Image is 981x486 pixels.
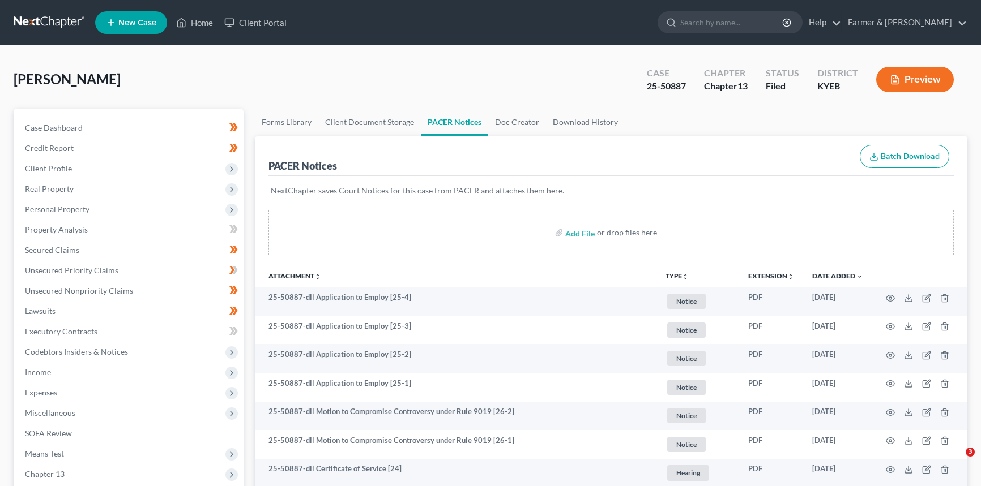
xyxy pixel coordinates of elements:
[25,245,79,255] span: Secured Claims
[667,408,706,423] span: Notice
[25,367,51,377] span: Income
[219,12,292,33] a: Client Portal
[597,227,657,238] div: or drop files here
[255,430,656,459] td: 25-50887-dll Motion to Compromise Controversy under Rule 9019 [26-1]
[16,321,244,342] a: Executory Contracts
[803,402,872,431] td: [DATE]
[255,344,656,373] td: 25-50887-dll Application to Employ [25-2]
[255,316,656,345] td: 25-50887-dll Application to Employ [25-3]
[118,19,156,27] span: New Case
[682,273,689,280] i: unfold_more
[25,347,128,356] span: Codebtors Insiders & Notices
[803,373,872,402] td: [DATE]
[25,184,74,193] span: Real Property
[314,273,321,280] i: unfold_more
[255,287,656,316] td: 25-50887-dll Application to Employ [25-4]
[16,260,244,281] a: Unsecured Priority Claims
[803,287,872,316] td: [DATE]
[817,67,858,80] div: District
[667,322,706,338] span: Notice
[25,265,118,275] span: Unsecured Priority Claims
[268,159,337,173] div: PACER Notices
[739,430,803,459] td: PDF
[546,109,625,136] a: Download History
[842,12,967,33] a: Farmer & [PERSON_NAME]
[666,435,730,454] a: Notice
[803,12,841,33] a: Help
[766,67,799,80] div: Status
[271,185,952,196] p: NextChapter saves Court Notices for this case from PACER and attaches them here.
[666,321,730,339] a: Notice
[666,349,730,368] a: Notice
[704,80,748,93] div: Chapter
[817,80,858,93] div: KYEB
[16,423,244,444] a: SOFA Review
[255,109,318,136] a: Forms Library
[739,373,803,402] td: PDF
[966,448,975,457] span: 3
[881,152,940,161] span: Batch Download
[787,273,794,280] i: unfold_more
[25,286,133,295] span: Unsecured Nonpriority Claims
[666,273,689,280] button: TYPEunfold_more
[766,80,799,93] div: Filed
[25,449,64,458] span: Means Test
[25,164,72,173] span: Client Profile
[666,406,730,425] a: Notice
[666,292,730,311] a: Notice
[170,12,219,33] a: Home
[803,430,872,459] td: [DATE]
[739,316,803,345] td: PDF
[25,326,97,336] span: Executory Contracts
[16,281,244,301] a: Unsecured Nonpriority Claims
[255,373,656,402] td: 25-50887-dll Application to Employ [25-1]
[421,109,488,136] a: PACER Notices
[16,118,244,138] a: Case Dashboard
[667,380,706,395] span: Notice
[739,402,803,431] td: PDF
[704,67,748,80] div: Chapter
[16,240,244,260] a: Secured Claims
[14,71,121,87] span: [PERSON_NAME]
[667,465,709,480] span: Hearing
[25,123,83,132] span: Case Dashboard
[748,272,794,280] a: Extensionunfold_more
[942,448,970,475] iframe: Intercom live chat
[25,408,75,418] span: Miscellaneous
[647,80,686,93] div: 25-50887
[488,109,546,136] a: Doc Creator
[25,204,89,214] span: Personal Property
[680,12,784,33] input: Search by name...
[666,463,730,482] a: Hearing
[803,344,872,373] td: [DATE]
[737,80,748,91] span: 13
[25,306,56,316] span: Lawsuits
[739,287,803,316] td: PDF
[16,220,244,240] a: Property Analysis
[268,272,321,280] a: Attachmentunfold_more
[16,301,244,321] a: Lawsuits
[25,469,65,479] span: Chapter 13
[318,109,421,136] a: Client Document Storage
[25,428,72,438] span: SOFA Review
[666,378,730,397] a: Notice
[876,67,954,92] button: Preview
[25,143,74,153] span: Credit Report
[25,225,88,234] span: Property Analysis
[16,138,244,158] a: Credit Report
[647,67,686,80] div: Case
[812,272,863,280] a: Date Added expand_more
[25,388,57,397] span: Expenses
[860,145,949,169] button: Batch Download
[856,273,863,280] i: expand_more
[667,437,706,452] span: Notice
[667,351,706,366] span: Notice
[803,316,872,345] td: [DATE]
[667,294,706,309] span: Notice
[255,402,656,431] td: 25-50887-dll Motion to Compromise Controversy under Rule 9019 [26-2]
[739,344,803,373] td: PDF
